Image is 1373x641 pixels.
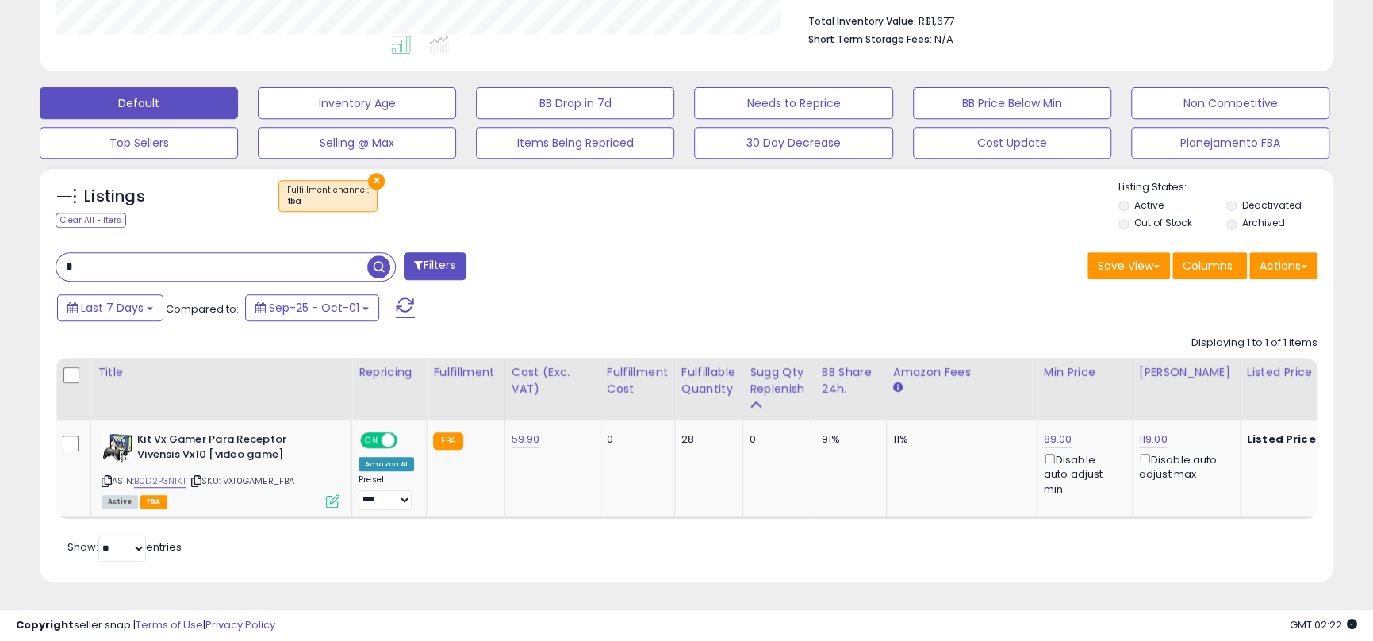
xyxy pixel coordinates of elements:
[1241,198,1301,212] label: Deactivated
[269,300,359,316] span: Sep-25 - Oct-01
[395,434,420,447] span: OFF
[1139,451,1228,482] div: Disable auto adjust max
[1131,127,1329,159] button: Planejamento FBA
[57,294,163,321] button: Last 7 Days
[359,457,414,471] div: Amazon AI
[607,432,662,447] div: 0
[694,87,892,119] button: Needs to Reprice
[1249,252,1317,279] button: Actions
[134,474,186,488] a: B0D2P3N1KT
[1183,258,1233,274] span: Columns
[102,495,138,509] span: All listings currently available for purchase on Amazon
[404,252,466,280] button: Filters
[808,33,932,46] b: Short Term Storage Fees:
[102,432,133,463] img: 41IAKv5zMhL._SL40_.jpg
[1241,216,1284,229] label: Archived
[189,474,294,487] span: | SKU: VX10GAMER_FBA
[694,127,892,159] button: 30 Day Decrease
[893,364,1030,381] div: Amazon Fees
[1044,451,1120,497] div: Disable auto adjust min
[476,87,674,119] button: BB Drop in 7d
[512,432,540,447] a: 59.90
[81,300,144,316] span: Last 7 Days
[476,127,674,159] button: Items Being Repriced
[56,213,126,228] div: Clear All Filters
[140,495,167,509] span: FBA
[1134,216,1192,229] label: Out of Stock
[359,474,414,510] div: Preset:
[808,10,1306,29] li: R$1,677
[98,364,345,381] div: Title
[1134,198,1164,212] label: Active
[287,196,369,207] div: fba
[1172,252,1247,279] button: Columns
[102,432,339,506] div: ASIN:
[245,294,379,321] button: Sep-25 - Oct-01
[137,432,330,466] b: Kit Vx Gamer Para Receptor Vivensis Vx10 [video game]
[1139,364,1233,381] div: [PERSON_NAME]
[934,32,953,47] span: N/A
[16,618,275,633] div: seller snap | |
[1290,617,1357,632] span: 2025-10-9 02:22 GMT
[822,432,874,447] div: 91%
[136,617,203,632] a: Terms of Use
[40,87,238,119] button: Default
[681,364,736,397] div: Fulfillable Quantity
[893,432,1025,447] div: 11%
[1131,87,1329,119] button: Non Competitive
[433,364,497,381] div: Fulfillment
[40,127,238,159] button: Top Sellers
[16,617,74,632] strong: Copyright
[205,617,275,632] a: Privacy Policy
[913,127,1111,159] button: Cost Update
[84,186,145,208] h5: Listings
[742,358,815,420] th: Please note that this number is a calculation based on your required days of coverage and your ve...
[1191,336,1317,351] div: Displaying 1 to 1 of 1 items
[1139,432,1168,447] a: 119.00
[913,87,1111,119] button: BB Price Below Min
[750,432,803,447] div: 0
[67,539,182,555] span: Show: entries
[1044,432,1072,447] a: 89.00
[258,127,456,159] button: Selling @ Max
[607,364,668,397] div: Fulfillment Cost
[750,364,808,397] div: Sugg Qty Replenish
[808,14,916,28] b: Total Inventory Value:
[368,173,385,190] button: ×
[1087,252,1170,279] button: Save View
[166,301,239,317] span: Compared to:
[681,432,731,447] div: 28
[1044,364,1126,381] div: Min Price
[287,184,369,208] span: Fulfillment channel :
[1118,180,1333,195] p: Listing States:
[893,381,903,395] small: Amazon Fees.
[1247,432,1319,447] b: Listed Price:
[433,432,462,450] small: FBA
[258,87,456,119] button: Inventory Age
[822,364,880,397] div: BB Share 24h.
[359,364,420,381] div: Repricing
[362,434,382,447] span: ON
[512,364,593,397] div: Cost (Exc. VAT)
